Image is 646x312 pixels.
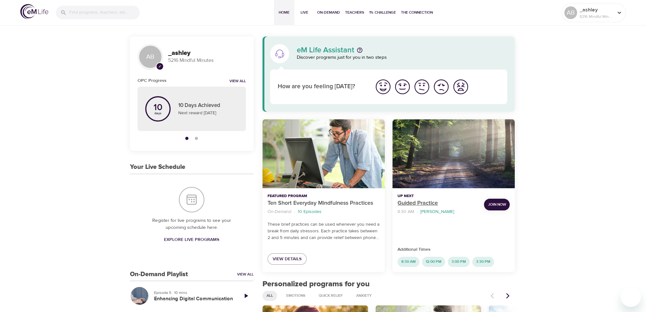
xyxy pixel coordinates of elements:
img: worst [452,78,469,96]
p: days [153,112,162,115]
h2: Personalized programs for you [262,280,515,289]
img: logo [20,4,48,19]
img: bad [432,78,450,96]
h3: Your Live Schedule [130,163,185,171]
span: Quick Relief [315,293,347,298]
img: good [394,78,411,96]
h5: Enhancing Digital Communication [154,295,233,302]
p: 5216 Mindful Minutes [168,57,246,64]
div: Quick Relief [315,291,347,301]
input: Find programs, teachers, etc... [69,6,140,19]
nav: breadcrumb [268,208,380,216]
span: 3:00 PM [448,259,470,264]
p: eM Life Assistant [297,46,354,54]
span: The Connection [401,9,433,16]
div: Emotions [282,291,309,301]
img: great [374,78,392,96]
span: 1% Challenge [369,9,396,16]
li: · [417,208,418,216]
p: Guided Practice [398,199,479,208]
span: 8:30 AM [398,259,419,264]
h3: _ashley [168,50,246,57]
img: eM Life Assistant [275,49,285,59]
p: Up Next [398,193,479,199]
button: Ten Short Everyday Mindfulness Practices [262,119,385,188]
p: _ashley [580,6,613,14]
p: 10 Episodes [298,209,322,215]
button: I'm feeling worst [451,77,470,96]
p: Discover programs just for you in two steps [297,54,507,61]
span: 12:00 PM [422,259,445,264]
div: 3:00 PM [448,257,470,267]
button: Enhancing Digital Communication [130,286,149,305]
button: Guided Practice [392,119,515,188]
a: View all notifications [229,79,246,84]
p: Register for live programs to see your upcoming schedule here. [143,217,241,231]
div: AB [564,6,577,19]
a: View All [237,272,254,277]
span: Emotions [282,293,309,298]
span: View Details [273,255,302,263]
li: · [294,208,295,216]
div: 3:30 PM [472,257,494,267]
p: Episode 5 · 10 mins [154,290,233,295]
p: Next reward [DATE] [178,110,238,116]
button: I'm feeling bad [432,77,451,96]
span: Anxiety [352,293,376,298]
span: Live [297,9,312,16]
nav: breadcrumb [398,208,479,216]
span: On-Demand [317,9,340,16]
span: Home [276,9,292,16]
button: I'm feeling great [373,77,393,96]
p: Ten Short Everyday Mindfulness Practices [268,199,380,208]
a: Play Episode [238,288,254,303]
img: Your Live Schedule [179,187,204,212]
div: 12:00 PM [422,257,445,267]
img: ok [413,78,431,96]
p: [PERSON_NAME] [420,209,454,215]
span: Explore Live Programs [164,236,219,244]
p: 5216 Mindful Minutes [580,14,613,19]
span: Teachers [345,9,364,16]
p: 10 [153,103,162,112]
span: Join Now [488,201,506,208]
a: View Details [268,253,307,265]
div: All [262,291,277,301]
p: Additional Times [398,246,510,253]
div: AB [138,44,163,70]
p: On-Demand [268,209,291,215]
p: 10 Days Achieved [178,102,238,110]
iframe: Button to launch messaging window [621,287,641,307]
div: Anxiety [352,291,376,301]
h6: OPC Progress [138,77,167,84]
button: Next items [501,289,515,303]
button: I'm feeling good [393,77,412,96]
h3: On-Demand Playlist [130,271,188,278]
p: Featured Program [268,193,380,199]
div: 8:30 AM [398,257,419,267]
button: Join Now [484,199,510,210]
p: 8:30 AM [398,209,414,215]
p: These brief practices can be used whenever you need a break from daily stressors. Each practice t... [268,221,380,241]
a: Explore Live Programs [161,234,222,246]
span: 3:30 PM [472,259,494,264]
button: I'm feeling ok [412,77,432,96]
p: How are you feeling [DATE]? [278,82,366,91]
span: All [263,293,277,298]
